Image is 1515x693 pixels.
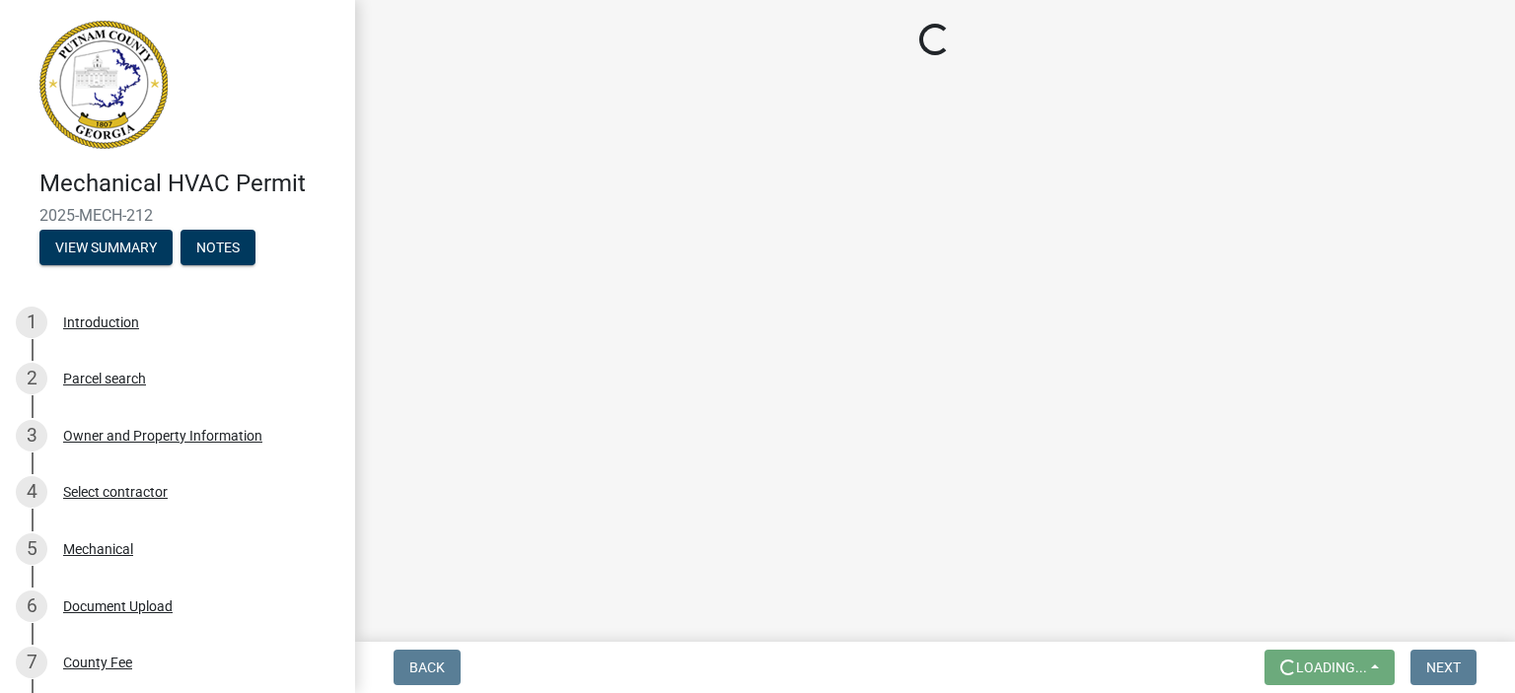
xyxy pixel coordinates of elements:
button: Next [1410,650,1477,685]
h4: Mechanical HVAC Permit [39,170,339,198]
div: County Fee [63,656,132,669]
span: Next [1426,659,1461,675]
div: Parcel search [63,372,146,385]
div: 1 [16,307,47,338]
span: 2025-MECH-212 [39,206,316,225]
div: 4 [16,476,47,508]
div: 2 [16,363,47,394]
div: 5 [16,533,47,565]
button: Notes [180,230,255,265]
span: Loading... [1296,659,1367,675]
img: Putnam County, Georgia [39,21,168,149]
div: 6 [16,590,47,622]
div: Introduction [63,315,139,329]
div: Mechanical [63,542,133,556]
wm-modal-confirm: Notes [180,241,255,256]
div: Owner and Property Information [63,429,262,443]
span: Back [409,659,445,675]
button: View Summary [39,230,173,265]
div: 3 [16,420,47,451]
div: Select contractor [63,485,168,499]
wm-modal-confirm: Summary [39,241,173,256]
button: Loading... [1264,650,1395,685]
button: Back [394,650,461,685]
div: 7 [16,647,47,678]
div: Document Upload [63,599,173,613]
